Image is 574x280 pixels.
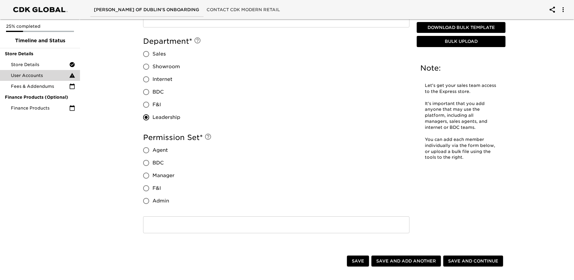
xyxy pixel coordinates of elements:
[152,147,168,154] span: Agent
[6,23,74,29] p: 25% completed
[152,88,164,96] span: BDC
[419,24,503,31] span: Download Bulk Template
[94,6,199,14] span: [PERSON_NAME] of Dublin's Onboarding
[11,62,69,68] span: Store Details
[443,256,503,267] button: Save and Continue
[352,257,364,265] span: Save
[347,256,369,267] button: Save
[11,72,69,78] span: User Accounts
[425,83,497,95] p: Let's get your sales team access to the Express store.
[5,51,75,57] span: Store Details
[152,101,161,108] span: F&I
[152,172,175,179] span: Manager
[419,38,503,46] span: Bulk Upload
[5,94,75,100] span: Finance Products (Optional)
[152,197,169,205] span: Admin
[556,2,570,17] button: account of current user
[152,185,161,192] span: F&I
[152,159,164,167] span: BDC
[152,76,172,83] span: Internet
[11,83,69,89] span: Fees & Addendums
[417,36,505,47] button: Bulk Upload
[152,50,166,58] span: Sales
[417,22,505,33] button: Download Bulk Template
[420,63,502,73] h5: Note:
[5,37,75,44] span: Timeline and Status
[143,37,409,46] h5: Department
[376,257,436,265] span: Save and Add Another
[143,133,409,142] h5: Permission Set
[448,257,498,265] span: Save and Continue
[425,137,497,161] p: You can add each member individually via the form below, or upload a bulk file using the tools to...
[152,63,180,70] span: Showroom
[545,2,560,17] button: account of current user
[11,105,69,111] span: Finance Products
[207,6,280,14] span: Contact CDK Modern Retail
[152,114,180,121] span: Leadership
[425,101,497,131] p: It's important that you add anyone that may use the platform, including all managers, sales agent...
[371,256,441,267] button: Save and Add Another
